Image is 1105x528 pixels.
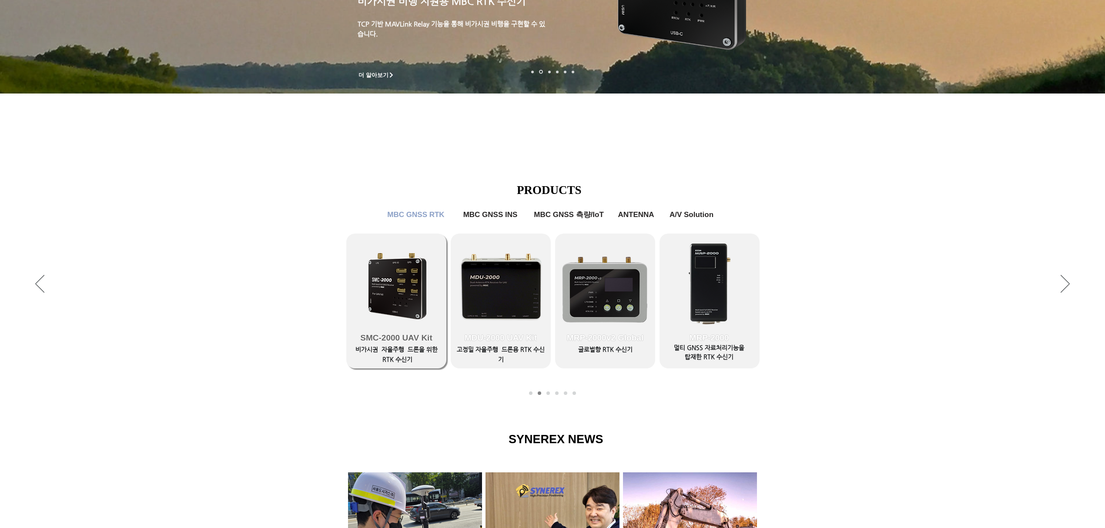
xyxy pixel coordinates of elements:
a: A/V Solution [663,206,720,224]
a: MBC GNSS INS [458,206,523,224]
a: 로봇- SMC 2000 [531,70,534,73]
a: 드론 8 - SMC 2000 [539,70,543,74]
a: SMC-2000 UAV Kit [346,234,446,368]
span: MRP-2000 [690,333,729,343]
a: TCP 기반 MAVLink Relay 기능을 통해 비가시권 비행을 구현할 수 있습니다. [358,20,545,37]
a: 로봇 [564,70,566,73]
span: MBC GNSS RTK [387,211,444,219]
span: 더 알아보기 [358,71,388,79]
a: 자율주행 [556,70,559,73]
span: MDU-2000 UAV Kit [465,333,537,343]
span: MRP-2000v2 Global [567,333,643,343]
button: 이전 [35,275,44,294]
span: SYNEREX NEWS [509,433,603,446]
span: PRODUCTS [517,184,582,197]
a: ANTENNA [614,206,658,224]
nav: 슬라이드 [529,70,577,74]
a: MBC GNSS RTK [381,206,451,224]
a: 정밀농업 [572,70,574,73]
a: MBC GNSS RTK2 [538,391,541,395]
a: MRP-2000v2 Global [555,234,655,368]
a: MBC GNSS INS [546,391,550,395]
span: SMC-2000 UAV Kit [360,333,432,343]
a: 더 알아보기 [355,70,398,80]
nav: 슬라이드 [526,391,579,395]
span: ANTENNA [618,211,654,219]
iframe: Wix Chat [1005,491,1105,528]
a: MBC GNSS 측량/IoT [555,391,559,395]
a: MBC GNSS 측량/IoT [527,206,610,224]
a: MRP-2000 [659,234,759,368]
a: 측량 IoT [548,70,551,73]
span: MBC GNSS INS [463,211,518,219]
span: A/V Solution [670,211,713,219]
a: MDU-2000 UAV Kit [451,234,551,368]
button: 다음 [1061,275,1070,294]
a: MBC GNSS RTK1 [529,391,532,395]
span: MBC GNSS 측량/IoT [534,210,604,220]
a: A/V Solution [573,391,576,395]
a: ANTENNA [564,391,567,395]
